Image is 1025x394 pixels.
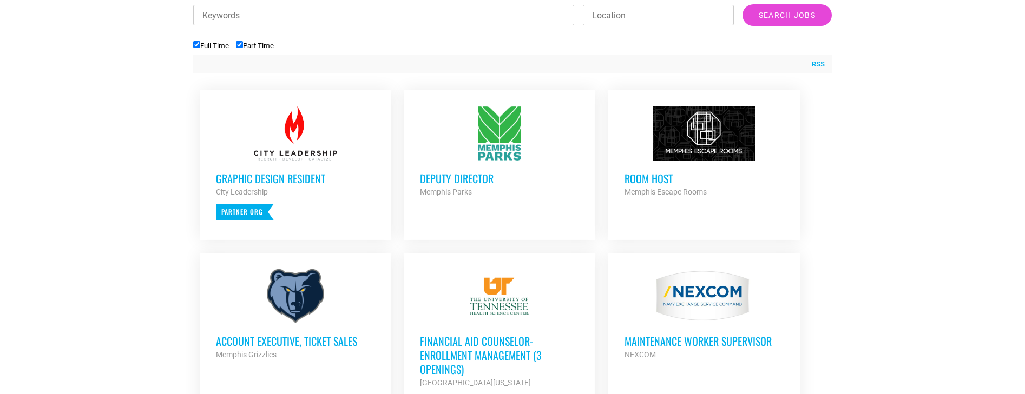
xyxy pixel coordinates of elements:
h3: Account Executive, Ticket Sales [216,334,375,348]
input: Search Jobs [743,4,832,26]
input: Full Time [193,41,200,48]
h3: Deputy Director [420,171,579,185]
a: Room Host Memphis Escape Rooms [608,90,800,215]
h3: MAINTENANCE WORKER SUPERVISOR [625,334,784,348]
label: Full Time [193,42,229,50]
a: RSS [806,59,825,70]
h3: Financial Aid Counselor-Enrollment Management (3 Openings) [420,334,579,376]
input: Location [583,5,734,25]
h3: Graphic Design Resident [216,171,375,185]
strong: City Leadership [216,188,268,196]
label: Part Time [236,42,274,50]
input: Part Time [236,41,243,48]
strong: NEXCOM [625,350,656,359]
p: Partner Org [216,204,274,220]
a: MAINTENANCE WORKER SUPERVISOR NEXCOM [608,253,800,377]
a: Graphic Design Resident City Leadership Partner Org [200,90,391,236]
strong: Memphis Escape Rooms [625,188,707,196]
a: Account Executive, Ticket Sales Memphis Grizzlies [200,253,391,377]
strong: [GEOGRAPHIC_DATA][US_STATE] [420,378,531,387]
a: Deputy Director Memphis Parks [404,90,595,215]
input: Keywords [193,5,574,25]
strong: Memphis Grizzlies [216,350,277,359]
h3: Room Host [625,171,784,185]
strong: Memphis Parks [420,188,472,196]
